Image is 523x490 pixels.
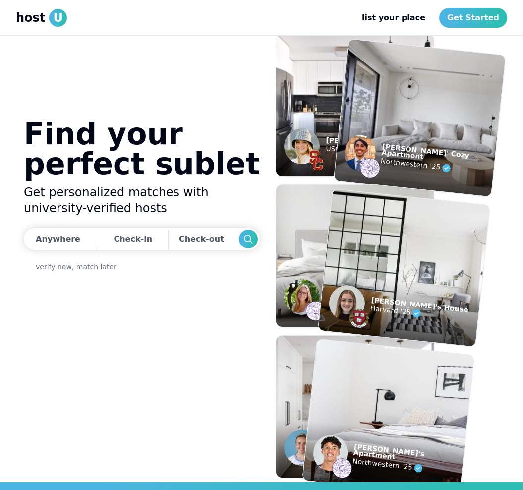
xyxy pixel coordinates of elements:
img: example listing host [284,279,320,315]
p: Northwestern '25 [352,455,463,479]
h2: Get personalized matches with university-verified hosts [24,184,260,216]
img: example listing host [327,284,366,323]
img: example listing host [331,457,353,479]
a: list your place [354,8,433,28]
div: Dates trigger [24,228,260,250]
img: example listing [276,185,434,327]
button: Anywhere [24,228,95,250]
h1: Find your perfect sublet [24,119,260,179]
img: example listing host [284,430,320,466]
p: Harvard '25 [370,303,468,324]
p: [PERSON_NAME]' Cozy Apartment [381,143,495,167]
div: Check-in [114,229,152,249]
img: example listing host [306,301,326,321]
img: example listing host [312,433,349,473]
img: example listing host [359,157,381,179]
p: USC '26 [326,143,418,155]
p: [PERSON_NAME]'s Apartment [353,443,464,467]
img: example listing host [343,133,377,172]
img: example listing [276,336,434,478]
img: example listing [334,39,506,197]
a: hostU [16,9,67,27]
nav: Main [354,8,507,28]
p: [PERSON_NAME]'s House [371,297,468,313]
p: [PERSON_NAME] Studio [326,137,418,143]
img: example listing [318,189,490,347]
div: Check-out [179,229,228,249]
button: Search [239,230,258,248]
span: U [49,9,67,27]
img: example listing host [306,150,326,170]
a: Get Started [439,8,507,28]
div: Anywhere [36,233,80,245]
img: example listing host [284,128,320,164]
img: example listing host [349,307,370,329]
a: verify now, match later [36,262,116,272]
p: Northwestern '25 [380,155,494,179]
img: example listing [276,34,434,176]
span: host [16,10,45,26]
